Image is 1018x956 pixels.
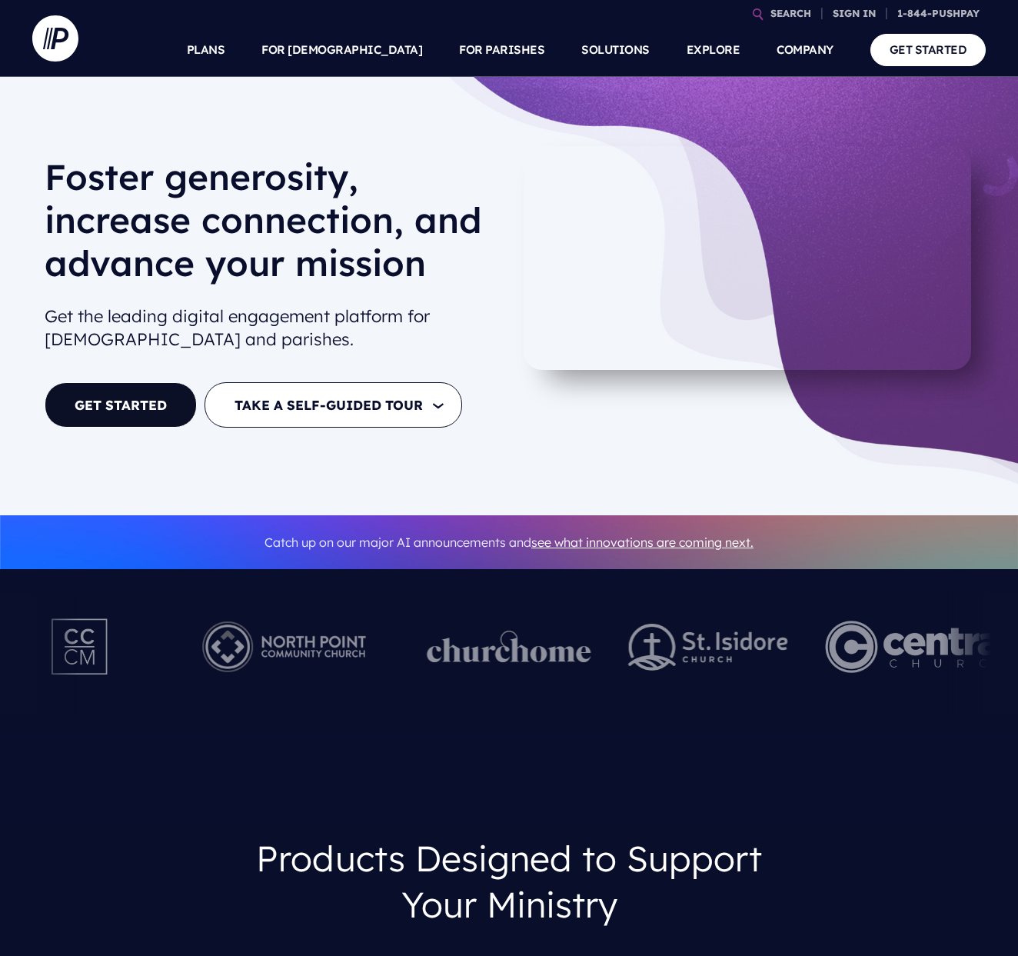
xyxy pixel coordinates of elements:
[870,34,986,65] a: GET STARTED
[687,23,740,77] a: EXPLORE
[45,155,497,297] h1: Foster generosity, increase connection, and advance your mission
[261,23,422,77] a: FOR [DEMOGRAPHIC_DATA]
[777,23,833,77] a: COMPANY
[581,23,650,77] a: SOLUTIONS
[45,382,197,428] a: GET STARTED
[825,605,1009,689] img: Central Church Henderson NV
[45,298,497,358] h2: Get the leading digital engagement platform for [DEMOGRAPHIC_DATA] and parishes.
[20,605,141,689] img: Pushpay_Logo__CCM
[221,823,797,939] h3: Products Designed to Support Your Ministry
[531,535,754,550] a: see what innovations are coming next.
[187,23,225,77] a: PLANS
[459,23,544,77] a: FOR PARISHES
[45,525,973,560] p: Catch up on our major AI announcements and
[178,605,390,689] img: Pushpay_Logo__NorthPoint
[427,631,591,663] img: pp_logos_1
[205,382,462,428] button: TAKE A SELF-GUIDED TOUR
[628,624,788,671] img: pp_logos_2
